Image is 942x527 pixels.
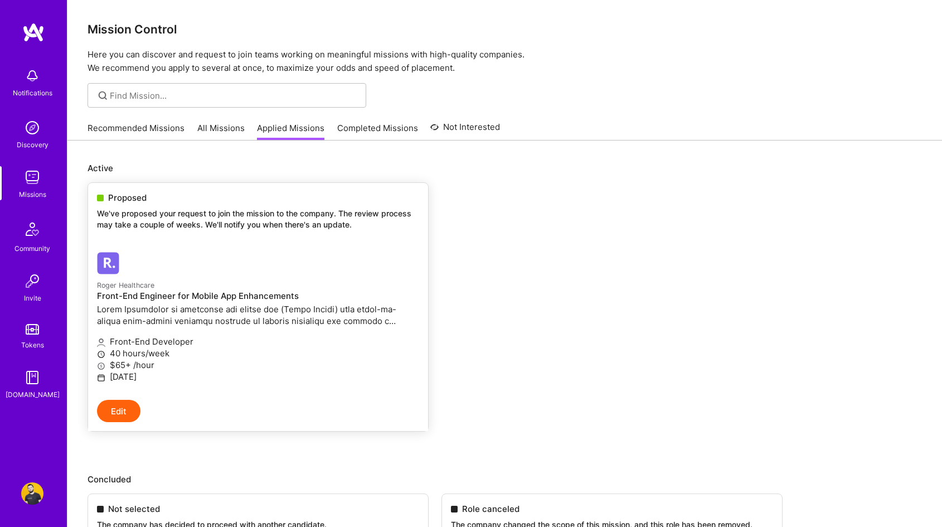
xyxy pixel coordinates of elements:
[88,22,922,36] h3: Mission Control
[110,90,358,101] input: Find Mission...
[26,324,39,335] img: tokens
[97,303,419,327] p: Lorem Ipsumdolor si ametconse adi elitse doe (Tempo Incidi) utla etdol-ma-aliqua enim-admini veni...
[18,482,46,505] a: User Avatar
[88,48,922,75] p: Here you can discover and request to join teams working on meaningful missions with high-quality ...
[97,291,419,301] h4: Front-End Engineer for Mobile App Enhancements
[21,366,43,389] img: guide book
[97,208,419,230] p: We've proposed your request to join the mission to the company. The review process may take a cou...
[24,292,41,304] div: Invite
[97,350,105,359] i: icon Clock
[197,122,245,141] a: All Missions
[97,359,419,371] p: $65+ /hour
[88,243,428,400] a: Roger Healthcare company logoRoger HealthcareFront-End Engineer for Mobile App EnhancementsLorem ...
[88,162,922,174] p: Active
[97,374,105,382] i: icon Calendar
[430,120,500,141] a: Not Interested
[21,482,43,505] img: User Avatar
[88,122,184,141] a: Recommended Missions
[97,336,419,347] p: Front-End Developer
[19,216,46,243] img: Community
[14,243,50,254] div: Community
[97,339,105,347] i: icon Applicant
[88,473,922,485] p: Concluded
[96,89,109,102] i: icon SearchGrey
[108,192,147,204] span: Proposed
[21,339,44,351] div: Tokens
[21,166,43,188] img: teamwork
[19,188,46,200] div: Missions
[97,252,119,274] img: Roger Healthcare company logo
[6,389,60,400] div: [DOMAIN_NAME]
[17,139,48,151] div: Discovery
[257,122,324,141] a: Applied Missions
[337,122,418,141] a: Completed Missions
[21,117,43,139] img: discovery
[21,65,43,87] img: bell
[13,87,52,99] div: Notifications
[97,362,105,370] i: icon MoneyGray
[97,400,140,422] button: Edit
[97,281,154,289] small: Roger Healthcare
[97,347,419,359] p: 40 hours/week
[21,270,43,292] img: Invite
[22,22,45,42] img: logo
[97,371,419,383] p: [DATE]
